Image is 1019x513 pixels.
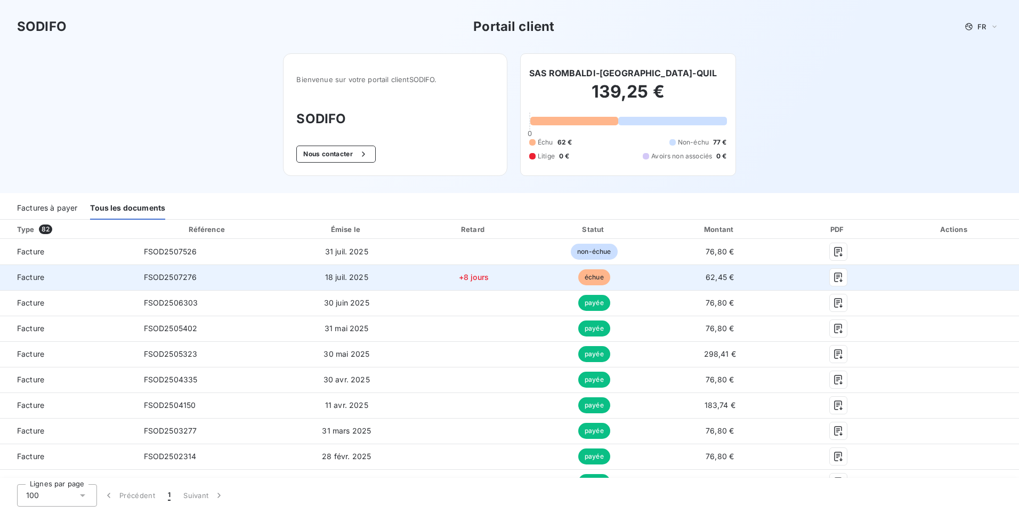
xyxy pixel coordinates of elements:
span: 0 € [716,151,726,161]
span: payée [578,448,610,464]
span: Facture [9,426,127,436]
span: 82 [39,225,52,234]
div: PDF [788,224,888,235]
span: FSOD2507276 [144,272,197,282]
span: 77 € [713,138,727,147]
span: 1 [168,490,171,501]
span: 76,80 € [706,324,734,333]
h6: SAS ROMBALDI-[GEOGRAPHIC_DATA]-QUIL [529,67,717,79]
span: 100 [26,490,39,501]
span: non-échue [571,244,617,260]
h2: 139,25 € [529,81,727,113]
span: 62 € [557,138,572,147]
span: 30 mai 2025 [324,349,369,358]
span: FSOD2505323 [144,349,198,358]
div: Statut [537,224,651,235]
h3: Portail client [473,17,554,36]
span: 26 févr. 2025 [322,477,371,486]
span: 11 avr. 2025 [325,400,368,410]
span: Litige [538,151,555,161]
span: FSOD2504335 [144,375,198,384]
span: Bienvenue sur votre portail client SODIFO . [296,75,494,84]
span: 76,80 € [706,452,734,461]
div: Référence [189,225,225,234]
div: Retard [415,224,533,235]
span: FSOD2505402 [144,324,198,333]
button: 1 [161,484,177,507]
span: payée [578,474,610,490]
span: payée [578,397,610,413]
span: 31 mars 2025 [322,426,371,435]
span: 28 févr. 2025 [322,452,371,461]
span: payée [578,320,610,336]
span: +8 jours [459,272,489,282]
span: 76,80 € [706,426,734,435]
button: Suivant [177,484,231,507]
span: 76,80 € [706,375,734,384]
span: payée [578,423,610,439]
h3: SODIFO [17,17,67,36]
span: 183,74 € [705,400,735,410]
span: Facture [9,272,127,283]
span: 30 avr. 2025 [324,375,370,384]
span: 30 juin 2025 [324,298,369,307]
button: Précédent [97,484,161,507]
span: 76,80 € [706,247,734,256]
span: FSOD2506303 [144,298,198,307]
div: Type [11,224,133,235]
span: Facture [9,451,127,462]
span: Facture [9,298,127,308]
span: Échu [538,138,553,147]
span: 0 [528,129,532,138]
span: Facture [9,349,127,359]
span: payée [578,372,610,388]
div: Tous les documents [90,197,165,220]
h3: SODIFO [296,109,494,129]
span: FSOD2503277 [144,426,197,435]
span: FSOD2507526 [144,247,197,256]
span: 31 mai 2025 [325,324,369,333]
span: payée [578,346,610,362]
button: Nous contacter [296,146,375,163]
div: Montant [656,224,784,235]
span: Avoirs non associés [651,151,712,161]
span: 0 € [559,151,569,161]
div: Factures à payer [17,197,77,220]
span: 31 juil. 2025 [325,247,368,256]
span: 62,45 € [706,272,734,282]
span: 18 juil. 2025 [325,272,368,282]
span: Facture [9,246,127,257]
span: payée [578,295,610,311]
span: FSOD2502198 [144,477,197,486]
span: FR [977,22,986,31]
span: 76,80 € [706,298,734,307]
span: FSOD2504150 [144,400,196,410]
span: Facture [9,323,127,334]
span: Facture [9,374,127,385]
span: 298,41 € [704,349,736,358]
span: Non-échu [678,138,709,147]
span: Facture [9,400,127,411]
span: 203,96 € [703,477,737,486]
div: Émise le [282,224,411,235]
span: Facture [9,477,127,487]
div: Actions [893,224,1017,235]
span: échue [578,269,610,285]
span: FSOD2502314 [144,452,197,461]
